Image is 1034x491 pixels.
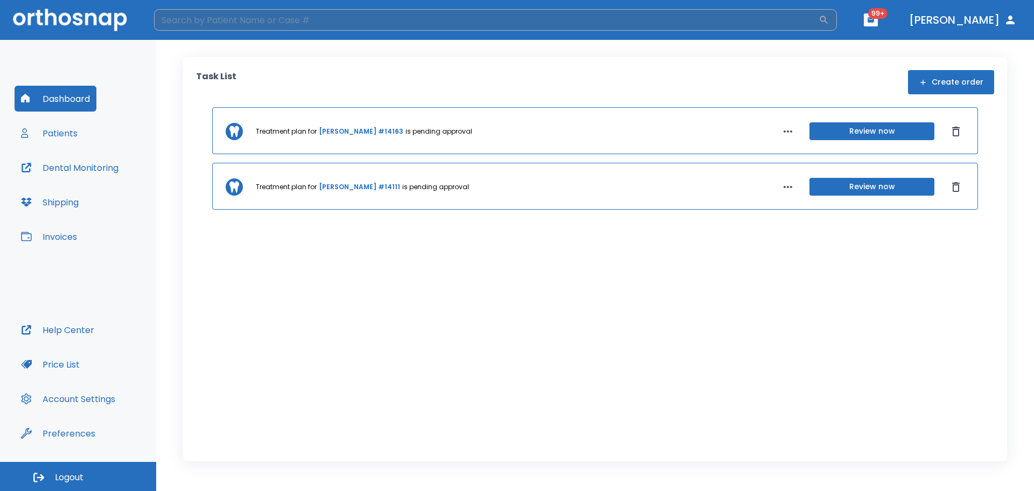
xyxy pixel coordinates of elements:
a: [PERSON_NAME] #14111 [319,182,400,192]
button: [PERSON_NAME] [905,10,1021,30]
button: Review now [809,122,934,140]
button: Invoices [15,224,83,250]
button: Dental Monitoring [15,155,125,181]
button: Shipping [15,189,85,215]
button: Create order [908,70,994,94]
p: Treatment plan for [256,127,317,136]
button: Patients [15,120,84,146]
button: Dismiss [947,123,965,140]
button: Dismiss [947,178,965,196]
button: Preferences [15,420,102,446]
button: Help Center [15,317,101,343]
p: is pending approval [402,182,469,192]
button: Price List [15,351,86,377]
p: is pending approval [406,127,472,136]
input: Search by Patient Name or Case # [154,9,819,31]
button: Review now [809,178,934,196]
span: Logout [55,472,83,483]
p: Task List [196,70,236,94]
button: Dashboard [15,86,96,112]
p: Treatment plan for [256,182,317,192]
a: [PERSON_NAME] #14163 [319,127,403,136]
span: 99+ [868,8,888,19]
img: Orthosnap [13,9,127,31]
button: Account Settings [15,386,122,412]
